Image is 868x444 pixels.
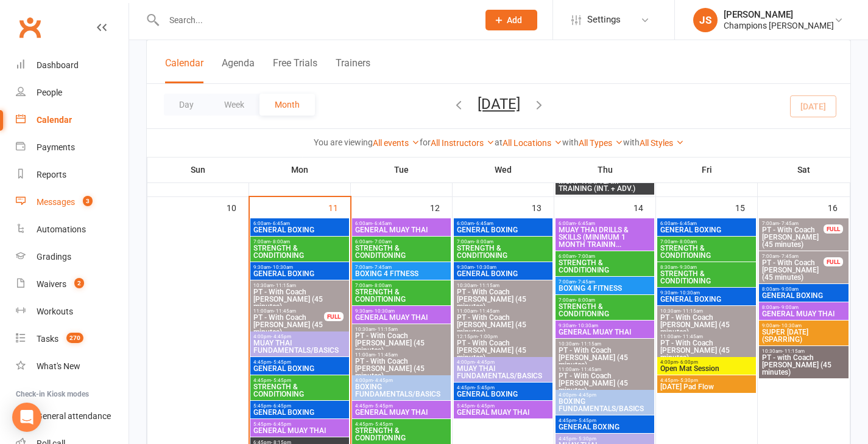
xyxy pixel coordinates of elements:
[576,221,595,226] span: - 6:45am
[558,254,652,259] span: 6:00am
[355,239,448,245] span: 6:00am
[271,403,291,409] span: - 6:45pm
[558,398,652,412] span: BOXING FUNDAMENTALS/BASICS
[336,57,370,83] button: Trainers
[373,421,393,427] span: - 5:45pm
[373,378,393,383] span: - 4:45pm
[253,239,347,245] span: 7:00am
[779,254,799,259] span: - 7:45am
[355,288,448,303] span: STRENGTH & CONDITIONING
[253,421,347,427] span: 5:45pm
[16,106,129,134] a: Calendar
[355,270,448,277] span: BOXING 4 FITNESS
[456,308,550,314] span: 11:00am
[253,378,347,383] span: 4:45pm
[16,189,129,216] a: Messages 3
[16,271,129,298] a: Waivers 2
[375,327,398,332] span: - 11:15am
[576,254,595,259] span: - 7:00am
[660,270,753,285] span: STRENGTH & CONDITIONING
[558,303,652,317] span: STRENGTH & CONDITIONING
[562,137,579,147] strong: with
[355,332,448,354] span: PT - With Coach [PERSON_NAME] (45 minutes)
[420,137,431,147] strong: for
[16,403,129,430] a: General attendance kiosk mode
[660,308,753,314] span: 10:30am
[253,383,347,398] span: STRENGTH & CONDITIONING
[735,197,757,217] div: 15
[355,221,448,226] span: 6:00am
[579,367,601,372] span: - 11:45am
[475,359,495,365] span: - 4:45pm
[37,411,111,421] div: General attendance
[761,354,846,376] span: PT - with Coach [PERSON_NAME] (45 minutes)
[37,224,86,234] div: Automations
[558,423,652,431] span: GENERAL BOXING
[779,221,799,226] span: - 7:45am
[253,308,325,314] span: 11:00am
[373,403,393,409] span: - 5:45pm
[558,328,652,336] span: GENERAL MUAY THAI
[558,372,652,394] span: PT - With Coach [PERSON_NAME] (45 minutes)
[660,296,753,303] span: GENERAL BOXING
[271,334,291,339] span: - 4:45pm
[558,347,652,369] span: PT - With Coach [PERSON_NAME] (45 minutes)
[314,137,373,147] strong: You are viewing
[456,239,550,245] span: 7:00am
[372,239,392,245] span: - 7:00am
[222,57,255,83] button: Agenda
[253,221,347,226] span: 6:00am
[558,178,652,192] span: MUAY THAI TEAM TRAINING (INT. + ADV.)
[160,12,470,29] input: Search...
[270,265,293,270] span: - 10:30am
[253,314,325,336] span: PT - With Coach [PERSON_NAME] (45 minutes)
[558,436,652,442] span: 4:45pm
[253,270,347,277] span: GENERAL BOXING
[270,221,290,226] span: - 6:45am
[579,341,601,347] span: - 11:15am
[271,378,291,383] span: - 5:45pm
[761,328,846,343] span: SUPER [DATE] (SPARRING)
[677,265,697,270] span: - 9:30am
[828,197,850,217] div: 16
[678,359,698,365] span: - 6:00pm
[660,365,753,372] span: Open Mat Session
[16,79,129,106] a: People
[824,257,843,266] div: FULL
[355,226,448,234] span: GENERAL MUAY THAI
[273,57,317,83] button: Free Trials
[576,418,596,423] span: - 5:45pm
[355,421,448,427] span: 4:45pm
[558,392,652,398] span: 4:00pm
[475,403,495,409] span: - 6:45pm
[273,283,296,288] span: - 11:15am
[576,436,596,442] span: - 5:30pm
[227,197,249,217] div: 10
[456,314,550,336] span: PT - With Coach [PERSON_NAME] (45 minutes)
[576,323,598,328] span: - 10:30am
[16,216,129,243] a: Automations
[478,334,498,339] span: - 1:00pm
[37,115,72,125] div: Calendar
[355,403,448,409] span: 4:45pm
[758,157,850,182] th: Sat
[640,138,684,148] a: All Styles
[554,157,656,182] th: Thu
[587,6,621,33] span: Settings
[660,245,753,259] span: STRENGTH & CONDITIONING
[558,226,652,248] span: MUAY THAI DRILLS & SKILLS (MINIMUM 1 MONTH TRAININ...
[474,265,496,270] span: - 10:30am
[271,421,291,427] span: - 6:45pm
[147,157,249,182] th: Sun
[74,278,84,288] span: 2
[355,245,448,259] span: STRENGTH & CONDITIONING
[677,290,700,296] span: - 10:30am
[328,197,350,217] div: 11
[824,224,843,234] div: FULL
[37,60,79,70] div: Dashboard
[693,8,718,32] div: JS
[576,279,595,285] span: - 7:45am
[579,138,623,148] a: All Types
[37,279,66,289] div: Waivers
[253,265,347,270] span: 9:30am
